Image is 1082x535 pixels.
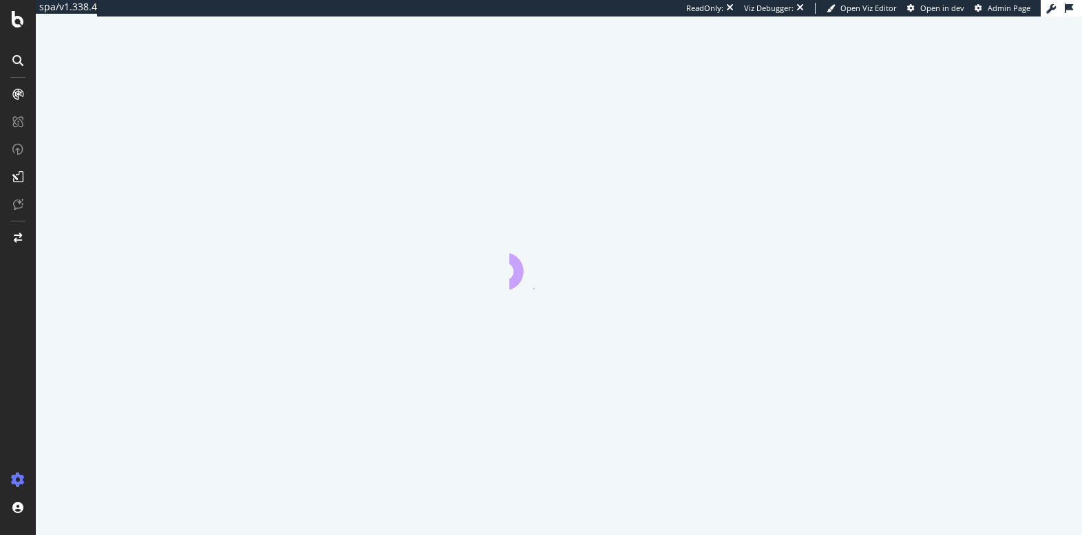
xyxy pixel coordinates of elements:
[920,3,964,13] span: Open in dev
[840,3,897,13] span: Open Viz Editor
[975,3,1030,14] a: Admin Page
[686,3,723,14] div: ReadOnly:
[907,3,964,14] a: Open in dev
[827,3,897,14] a: Open Viz Editor
[744,3,794,14] div: Viz Debugger:
[509,240,608,290] div: animation
[988,3,1030,13] span: Admin Page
